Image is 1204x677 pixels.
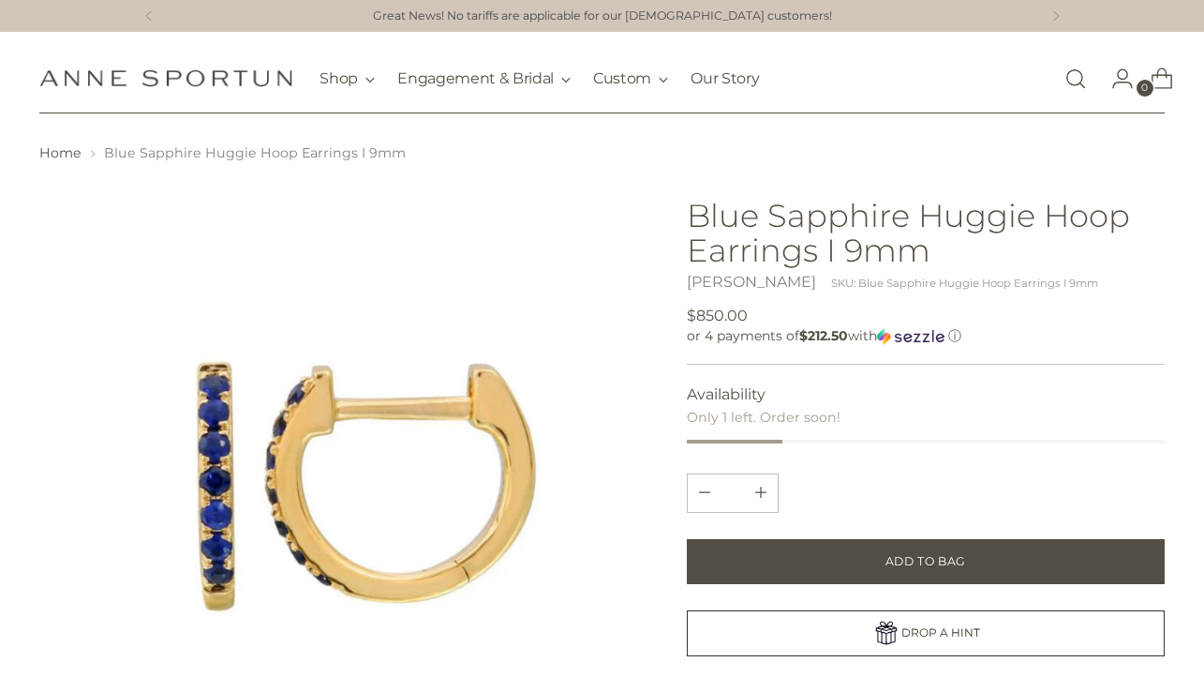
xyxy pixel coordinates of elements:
input: Product quantity [710,474,755,512]
h1: Blue Sapphire Huggie Hoop Earrings I 9mm [687,198,1164,267]
a: Great News! No tariffs are applicable for our [DEMOGRAPHIC_DATA] customers! [373,8,832,25]
span: DROP A HINT [901,624,980,639]
a: Open cart modal [1136,60,1173,98]
span: $212.50 [799,327,848,344]
a: Our Story [691,58,759,99]
div: SKU: Blue Sapphire Huggie Hoop Earrings I 9mm [831,276,1098,292]
div: or 4 payments of with [687,327,1164,345]
button: Custom [593,58,668,99]
a: [PERSON_NAME] [687,273,816,291]
button: Add product quantity [688,474,721,512]
span: Add to Bag [885,553,966,570]
a: DROP A HINT [687,610,1164,656]
img: Sezzle [877,328,944,345]
span: $850.00 [687,305,748,327]
span: Availability [687,384,766,406]
div: or 4 payments of$212.50withSezzle Click to learn more about Sezzle [687,327,1164,345]
a: Open search modal [1057,60,1094,98]
a: Go to the account page [1096,60,1134,98]
span: Blue Sapphire Huggie Hoop Earrings I 9mm [104,144,406,161]
nav: breadcrumbs [39,143,1164,163]
span: Only 1 left. Order soon! [687,409,840,426]
a: Home [39,144,82,161]
button: Shop [320,58,375,99]
span: 0 [1137,80,1153,97]
a: Anne Sportun Fine Jewellery [39,69,292,87]
button: Add to Bag [687,539,1164,584]
button: Engagement & Bridal [397,58,571,99]
button: Subtract product quantity [744,474,778,512]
